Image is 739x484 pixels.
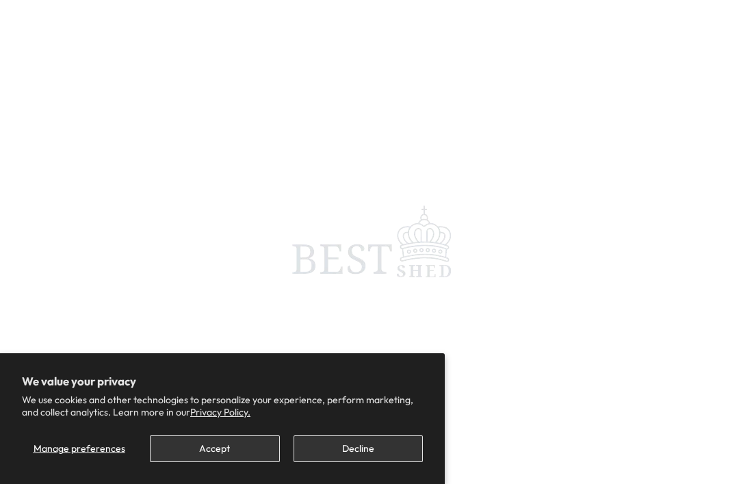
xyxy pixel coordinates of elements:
[294,435,423,462] button: Decline
[22,375,423,387] h2: We value your privacy
[34,442,125,455] span: Manage preferences
[190,406,250,418] a: Privacy Policy.
[22,435,136,462] button: Manage preferences
[22,394,423,418] p: We use cookies and other technologies to personalize your experience, perform marketing, and coll...
[150,435,279,462] button: Accept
